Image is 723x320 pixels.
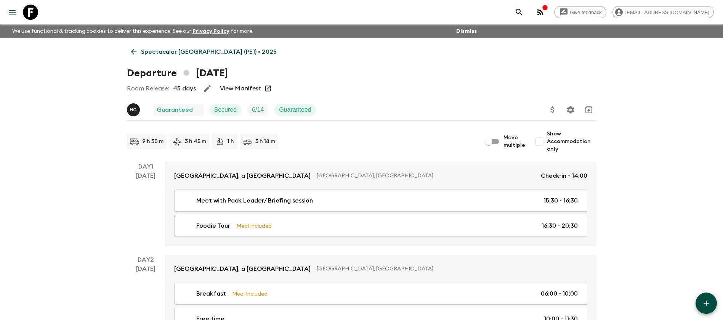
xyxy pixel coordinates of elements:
p: 16:30 - 20:30 [542,221,578,230]
p: 9 h 30 m [142,138,164,145]
p: Secured [214,105,237,114]
p: Day 1 [127,162,165,171]
a: [GEOGRAPHIC_DATA], a [GEOGRAPHIC_DATA][GEOGRAPHIC_DATA], [GEOGRAPHIC_DATA] [165,255,596,283]
button: Dismiss [454,26,479,37]
p: [GEOGRAPHIC_DATA], a [GEOGRAPHIC_DATA] [174,171,311,180]
button: Archive (Completed, Cancelled or Unsynced Departures only) [581,102,596,117]
p: 45 days [173,84,196,93]
div: [DATE] [136,171,156,246]
a: Spectacular [GEOGRAPHIC_DATA] (PE1) • 2025 [127,44,281,59]
p: 1 h [228,138,234,145]
div: Secured [210,104,242,116]
a: [GEOGRAPHIC_DATA], a [GEOGRAPHIC_DATA][GEOGRAPHIC_DATA], [GEOGRAPHIC_DATA]Check-in - 14:00 [165,162,596,190]
p: Guaranteed [157,105,193,114]
button: Update Price, Early Bird Discount and Costs [545,102,560,117]
p: [GEOGRAPHIC_DATA], [GEOGRAPHIC_DATA] [317,265,581,273]
button: menu [5,5,20,20]
a: Meet with Pack Leader/ Briefing session15:30 - 16:30 [174,190,587,212]
p: 6 / 14 [252,105,264,114]
span: Hector Carillo [127,106,141,112]
p: H C [130,107,137,113]
a: Give feedback [554,6,606,18]
p: [GEOGRAPHIC_DATA], a [GEOGRAPHIC_DATA] [174,264,311,273]
button: Settings [563,102,578,117]
a: Foodie TourMeal Included16:30 - 20:30 [174,215,587,237]
span: Show Accommodation only [547,130,596,153]
p: Guaranteed [279,105,311,114]
a: BreakfastMeal Included06:00 - 10:00 [174,283,587,305]
p: Breakfast [196,289,226,298]
p: We use functional & tracking cookies to deliver this experience. See our for more. [9,24,256,38]
a: Privacy Policy [192,29,229,34]
p: Meal Included [236,222,272,230]
p: Meet with Pack Leader/ Briefing session [196,196,313,205]
p: Check-in - 14:00 [541,171,587,180]
p: Meal Included [232,289,268,298]
p: Day 2 [127,255,165,264]
button: search adventures [511,5,527,20]
p: Room Release: [127,84,169,93]
a: View Manifest [220,85,261,92]
p: [GEOGRAPHIC_DATA], [GEOGRAPHIC_DATA] [317,172,535,180]
p: 15:30 - 16:30 [543,196,578,205]
p: 3 h 18 m [255,138,275,145]
h1: Departure [DATE] [127,66,228,81]
p: Foodie Tour [196,221,230,230]
p: Spectacular [GEOGRAPHIC_DATA] (PE1) • 2025 [141,47,277,56]
span: [EMAIL_ADDRESS][DOMAIN_NAME] [621,10,713,15]
div: [EMAIL_ADDRESS][DOMAIN_NAME] [612,6,714,18]
div: Trip Fill [247,104,268,116]
span: Give feedback [566,10,606,15]
span: Move multiple [503,134,526,149]
p: 06:00 - 10:00 [541,289,578,298]
p: 3 h 45 m [185,138,206,145]
button: HC [127,103,141,116]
